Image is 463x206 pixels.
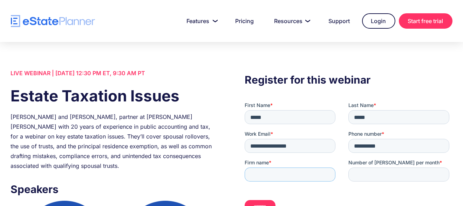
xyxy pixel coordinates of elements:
a: home [11,15,95,27]
div: LIVE WEBINAR | [DATE] 12:30 PM ET, 9:30 AM PT [11,68,218,78]
a: Features [178,14,224,28]
a: Pricing [227,14,263,28]
a: Support [320,14,359,28]
h1: Estate Taxation Issues [11,85,218,107]
div: [PERSON_NAME] and [PERSON_NAME], partner at [PERSON_NAME] [PERSON_NAME] with 20 years of experien... [11,112,218,171]
h3: Speakers [11,181,218,197]
h3: Register for this webinar [245,72,452,88]
a: Resources [266,14,317,28]
a: Login [362,13,395,29]
a: Start free trial [399,13,452,29]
